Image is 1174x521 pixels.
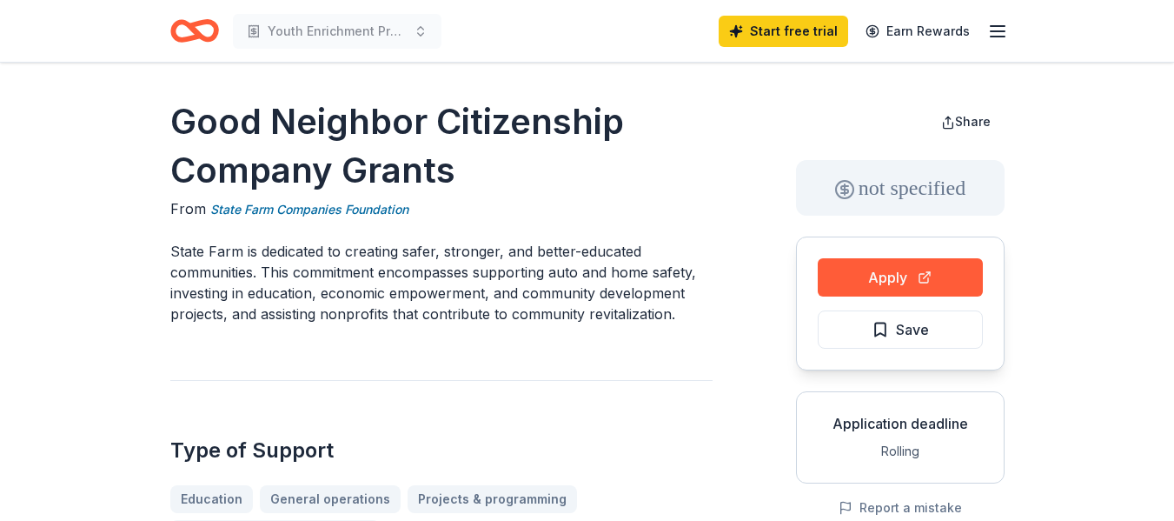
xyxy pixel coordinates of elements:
[210,199,408,220] a: State Farm Companies Foundation
[170,485,253,513] a: Education
[170,437,713,464] h2: Type of Support
[719,16,848,47] a: Start free trial
[955,114,991,129] span: Share
[170,198,713,220] div: From
[896,318,929,341] span: Save
[268,21,407,42] span: Youth Enrichment Program
[811,413,990,434] div: Application deadline
[170,10,219,51] a: Home
[233,14,441,49] button: Youth Enrichment Program
[260,485,401,513] a: General operations
[796,160,1005,216] div: not specified
[839,498,962,518] button: Report a mistake
[170,241,713,324] p: State Farm is dedicated to creating safer, stronger, and better-educated communities. This commit...
[170,97,713,195] h1: Good Neighbor Citizenship Company Grants
[818,258,983,297] button: Apply
[811,441,990,462] div: Rolling
[818,311,983,349] button: Save
[855,16,980,47] a: Earn Rewards
[927,104,1005,139] button: Share
[408,485,577,513] a: Projects & programming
